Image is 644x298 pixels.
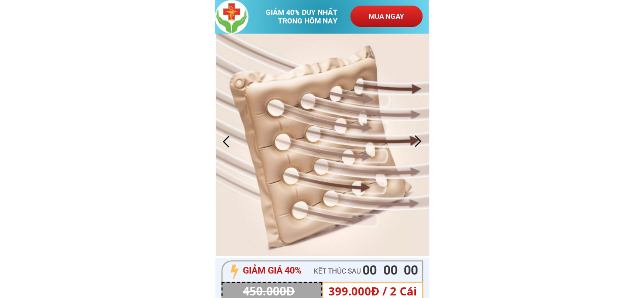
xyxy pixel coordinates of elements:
[266,8,347,25] h3: GIẢM 40% DUY NHẤT TRONG HÔM NAY
[314,265,382,277] h3: KẾT THÚC SAU
[350,6,423,27] p: MUA NGAY
[243,263,313,278] h3: GIẢM GIÁ 40%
